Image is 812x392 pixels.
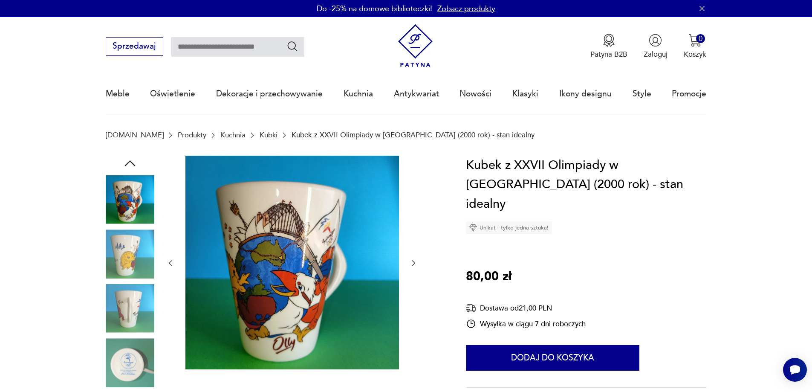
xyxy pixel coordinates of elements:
[260,131,277,139] a: Kubki
[394,74,439,113] a: Antykwariat
[688,34,702,47] img: Ikona koszyka
[106,131,164,139] a: [DOMAIN_NAME]
[216,74,323,113] a: Dekoracje i przechowywanie
[590,49,627,59] p: Patyna B2B
[466,303,586,314] div: Dostawa od 21,00 PLN
[437,3,495,14] a: Zobacz produkty
[633,74,651,113] a: Style
[644,34,668,59] button: Zaloguj
[684,49,706,59] p: Koszyk
[220,131,246,139] a: Kuchnia
[602,34,616,47] img: Ikona medalu
[106,74,130,113] a: Meble
[466,156,706,214] h1: Kubek z XXVII Olimpiady w [GEOGRAPHIC_DATA] (2000 rok) - stan idealny
[106,284,154,333] img: Zdjęcie produktu Kubek z XXVII Olimpiady w Sydney (2000 rok) - stan idealny
[684,34,706,59] button: 0Koszyk
[672,74,706,113] a: Promocje
[459,74,491,113] a: Nowości
[106,338,154,387] img: Zdjęcie produktu Kubek z XXVII Olimpiady w Sydney (2000 rok) - stan idealny
[106,37,163,56] button: Sprzedawaj
[469,224,477,232] img: Ikona diamentu
[512,74,538,113] a: Klasyki
[559,74,612,113] a: Ikony designu
[344,74,373,113] a: Kuchnia
[317,3,432,14] p: Do -25% na domowe biblioteczki!
[185,156,399,369] img: Zdjęcie produktu Kubek z XXVII Olimpiady w Sydney (2000 rok) - stan idealny
[286,40,299,52] button: Szukaj
[394,24,437,67] img: Patyna - sklep z meblami i dekoracjami vintage
[466,221,552,234] div: Unikat - tylko jedna sztuka!
[466,303,476,314] img: Ikona dostawy
[466,319,586,329] div: Wysyłka w ciągu 7 dni roboczych
[106,44,163,50] a: Sprzedawaj
[696,34,705,43] div: 0
[644,49,668,59] p: Zaloguj
[178,131,206,139] a: Produkty
[590,34,627,59] a: Ikona medaluPatyna B2B
[150,74,195,113] a: Oświetlenie
[649,34,662,47] img: Ikonka użytkownika
[292,131,535,139] p: Kubek z XXVII Olimpiady w [GEOGRAPHIC_DATA] (2000 rok) - stan idealny
[106,229,154,278] img: Zdjęcie produktu Kubek z XXVII Olimpiady w Sydney (2000 rok) - stan idealny
[590,34,627,59] button: Patyna B2B
[106,175,154,224] img: Zdjęcie produktu Kubek z XXVII Olimpiady w Sydney (2000 rok) - stan idealny
[783,358,807,382] iframe: Smartsupp widget button
[466,267,511,287] p: 80,00 zł
[466,345,639,371] button: Dodaj do koszyka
